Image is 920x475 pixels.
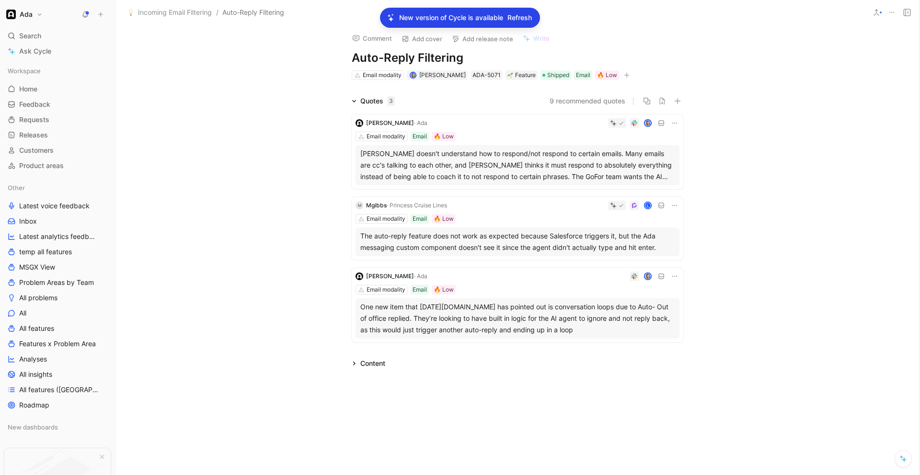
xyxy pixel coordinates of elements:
[419,71,466,79] span: [PERSON_NAME]
[4,158,111,173] a: Product areas
[410,73,415,78] img: avatar
[4,97,111,112] a: Feedback
[348,358,389,369] div: Content
[4,337,111,351] a: Features x Problem Area
[19,247,72,257] span: temp all features
[397,32,447,45] button: Add cover
[4,29,111,43] div: Search
[4,214,111,228] a: Inbox
[4,420,111,434] div: New dashboards
[4,199,111,213] a: Latest voice feedback
[4,383,111,397] a: All features ([GEOGRAPHIC_DATA])
[356,119,363,127] img: logo
[645,273,651,280] img: avatar
[4,113,111,127] a: Requests
[540,70,571,80] div: Shipped
[6,10,16,19] img: Ada
[507,11,532,24] button: Refresh
[4,181,111,195] div: Other
[533,34,550,43] span: Write
[19,324,54,333] span: All features
[8,66,41,76] span: Workspace
[8,422,58,432] span: New dashboards
[576,70,590,80] div: Email
[19,30,41,42] span: Search
[8,183,25,192] span: Other
[550,95,625,107] button: 9 recommended quotes
[19,308,26,318] span: All
[645,203,651,209] div: L
[4,229,111,244] a: Latest analytics feedback
[356,202,363,209] div: M
[360,301,675,336] div: One new item that [DATE][DOMAIN_NAME] has pointed out is conversation loops due to Auto- Out of o...
[645,120,651,126] img: avatar
[19,216,37,226] span: Inbox
[20,10,33,19] h1: Ada
[348,32,396,45] button: Comment
[19,354,47,364] span: Analyses
[19,370,52,379] span: All insights
[367,285,405,294] div: Email modality
[352,50,683,66] h1: Auto-Reply Filtering
[547,70,569,80] span: Shipped
[414,119,427,126] span: · Ada
[4,367,111,382] a: All insights
[19,45,51,57] span: Ask Cycle
[4,8,45,21] button: AdaAda
[127,9,134,16] img: 💡
[348,95,399,107] div: Quotes3
[4,44,111,58] a: Ask Cycle
[19,100,50,109] span: Feedback
[4,398,111,412] a: Roadmap
[4,352,111,366] a: Analyses
[216,7,218,18] span: /
[19,385,100,395] span: All features ([GEOGRAPHIC_DATA])
[4,82,111,96] a: Home
[4,420,111,437] div: New dashboards
[19,293,57,303] span: All problems
[138,7,212,18] span: Incoming Email Filtering
[4,64,111,78] div: Workspace
[367,132,405,141] div: Email modality
[4,275,111,290] a: Problem Areas by Team
[19,130,48,140] span: Releases
[399,12,503,23] p: New version of Cycle is available
[366,272,414,280] span: [PERSON_NAME]
[222,7,284,18] span: Auto-Reply Filtering
[4,291,111,305] a: All problems
[507,72,513,78] img: 🌱
[414,272,427,280] span: · Ada
[360,230,675,253] div: The auto-reply feature does not work as expected because Salesforce triggers it, but the Ada mess...
[4,321,111,336] a: All features
[4,245,111,259] a: temp all features
[356,272,363,280] img: logo
[413,214,427,224] div: Email
[19,262,55,272] span: MSGX View
[413,132,427,141] div: Email
[4,128,111,142] a: Releases
[367,214,405,224] div: Email modality
[19,146,54,155] span: Customers
[413,285,427,294] div: Email
[360,148,675,182] div: [PERSON_NAME] doesn't understand how to respond/not respond to certain emails. Many emails are cc...
[19,232,98,241] span: Latest analytics feedback
[19,201,90,211] span: Latest voice feedback
[507,70,536,80] div: Feature
[360,95,395,107] div: Quotes
[366,119,414,126] span: [PERSON_NAME]
[387,202,447,209] span: · Princess Cruise Lines
[19,84,37,94] span: Home
[518,32,554,45] button: Write
[19,400,49,410] span: Roadmap
[19,339,96,349] span: Features x Problem Area
[19,115,49,124] span: Requests
[4,260,111,274] a: MSGX View
[4,181,111,412] div: OtherLatest voice feedbackInboxLatest analytics feedbacktemp all featuresMSGX ViewProblem Areas b...
[506,70,538,80] div: 🌱Feature
[597,70,617,80] div: 🔥 Low
[19,161,64,170] span: Product areas
[366,202,387,209] span: Mgibbs
[472,70,501,80] div: ADA-5071
[434,214,454,224] div: 🔥 Low
[448,32,517,45] button: Add release note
